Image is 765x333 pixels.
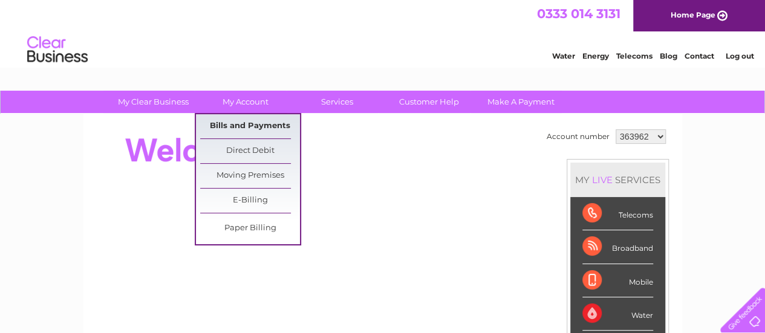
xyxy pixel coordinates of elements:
div: Telecoms [582,197,653,230]
div: LIVE [590,174,615,186]
div: Broadband [582,230,653,263]
div: MY SERVICES [570,163,665,197]
a: Customer Help [379,91,479,113]
a: E-Billing [200,189,300,213]
a: Direct Debit [200,139,300,163]
td: Account number [544,126,613,147]
a: Water [552,51,575,60]
a: Bills and Payments [200,114,300,138]
a: Paper Billing [200,216,300,241]
div: Mobile [582,264,653,297]
a: Energy [582,51,609,60]
a: Moving Premises [200,164,300,188]
a: Log out [725,51,754,60]
div: Water [582,297,653,331]
div: Clear Business is a trading name of Verastar Limited (registered in [GEOGRAPHIC_DATA] No. 3667643... [97,7,669,59]
a: Make A Payment [471,91,571,113]
a: 0333 014 3131 [537,6,620,21]
a: My Account [195,91,295,113]
a: Telecoms [616,51,653,60]
a: Contact [685,51,714,60]
a: My Clear Business [103,91,203,113]
img: logo.png [27,31,88,68]
a: Blog [660,51,677,60]
a: Services [287,91,387,113]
